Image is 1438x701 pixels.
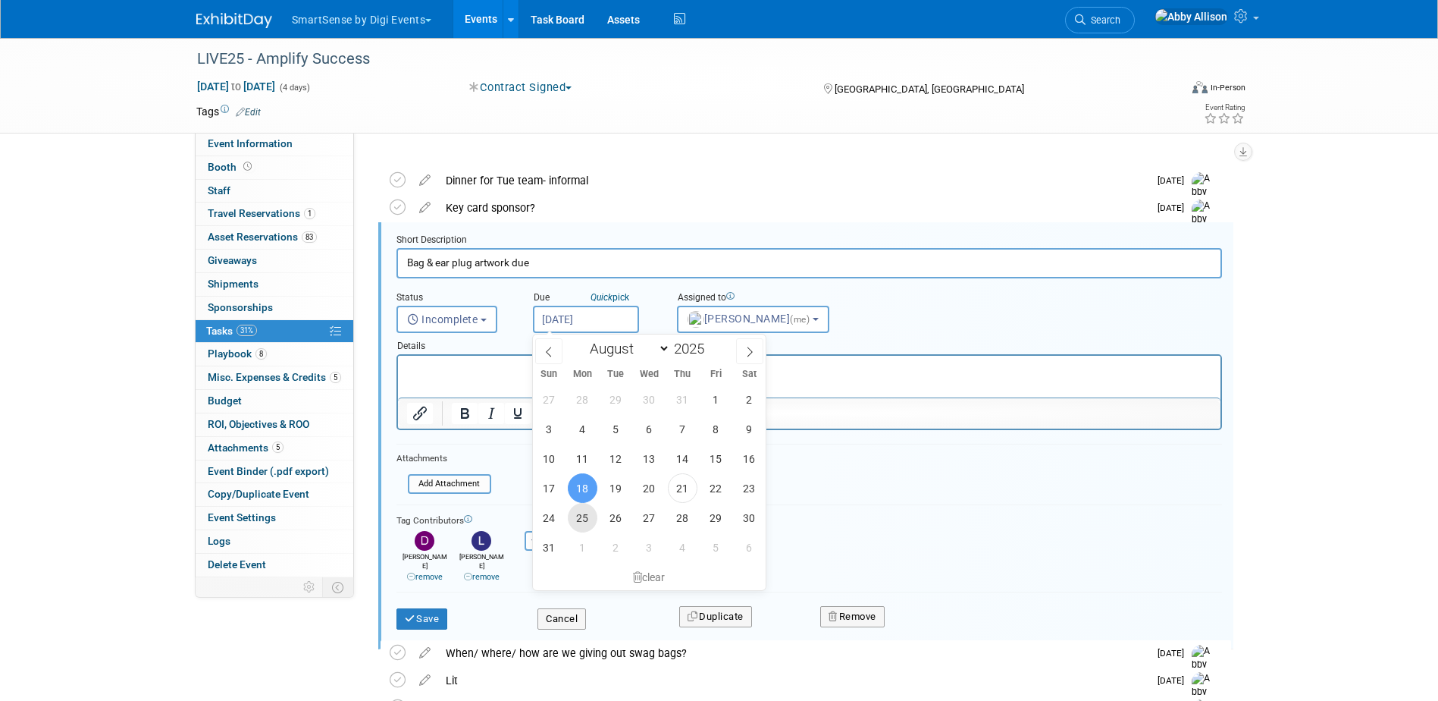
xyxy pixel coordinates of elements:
[272,442,284,453] span: 5
[735,414,764,444] span: August 9, 2025
[679,606,752,627] button: Duplicate
[701,503,731,533] span: August 29, 2025
[240,161,255,172] span: Booth not reserved yet
[208,207,315,219] span: Travel Reservations
[533,306,639,333] input: Due Date
[534,503,564,533] span: August 24, 2025
[478,403,504,424] button: Italic
[735,385,764,414] span: August 2, 2025
[412,674,438,687] a: edit
[599,369,632,379] span: Tue
[196,320,353,343] a: Tasks31%
[196,13,272,28] img: ExhibitDay
[1090,79,1246,102] div: Event Format
[196,554,353,577] a: Delete Event
[534,414,564,444] span: August 3, 2025
[196,507,353,530] a: Event Settings
[196,273,353,296] a: Shipments
[601,533,631,562] span: September 2, 2025
[396,333,1222,354] div: Details
[634,473,664,503] span: August 20, 2025
[668,385,697,414] span: July 31, 2025
[505,403,531,424] button: Underline
[1204,104,1245,112] div: Event Rating
[208,137,293,149] span: Event Information
[1192,645,1214,699] img: Abby Allison
[302,231,317,243] span: 83
[601,414,631,444] span: August 5, 2025
[1210,82,1245,93] div: In-Person
[296,577,323,597] td: Personalize Event Tab Strip
[208,535,230,547] span: Logs
[229,80,243,93] span: to
[534,533,564,562] span: August 31, 2025
[208,511,276,523] span: Event Settings
[464,80,578,96] button: Contract Signed
[208,465,329,477] span: Event Binder (.pdf export)
[534,385,564,414] span: July 27, 2025
[412,201,438,215] a: edit
[735,533,764,562] span: September 6, 2025
[438,668,1148,693] div: Lit
[533,564,766,590] div: clear
[208,278,258,290] span: Shipments
[565,369,599,379] span: Mon
[196,343,353,366] a: Playbook8
[533,369,566,379] span: Sun
[820,606,885,627] button: Remove
[568,414,597,444] span: August 4, 2025
[452,403,478,424] button: Bold
[438,640,1148,666] div: When/ where/ how are we giving out swag bags?
[208,395,242,407] span: Budget
[670,340,716,357] input: Year
[407,403,433,424] button: Insert/edit link
[701,533,731,562] span: September 5, 2025
[634,533,664,562] span: September 3, 2025
[634,503,664,533] span: August 27, 2025
[677,291,866,306] div: Assigned to
[322,577,353,597] td: Toggle Event Tabs
[701,473,731,503] span: August 22, 2025
[735,473,764,503] span: August 23, 2025
[701,414,731,444] span: August 8, 2025
[196,80,276,93] span: [DATE] [DATE]
[668,414,697,444] span: August 7, 2025
[438,168,1148,193] div: Dinner for Tue team- informal
[396,291,510,306] div: Status
[634,414,664,444] span: August 6, 2025
[668,533,697,562] span: September 4, 2025
[236,107,261,118] a: Edit
[601,473,631,503] span: August 19, 2025
[398,356,1220,398] iframe: Rich Text Area
[668,473,697,503] span: August 21, 2025
[208,231,317,243] span: Asset Reservations
[407,572,443,582] a: remove
[196,390,353,413] a: Budget
[701,444,731,473] span: August 15, 2025
[732,369,766,379] span: Sat
[1192,81,1208,93] img: Format-Inperson.png
[668,444,697,473] span: August 14, 2025
[634,444,664,473] span: August 13, 2025
[568,533,597,562] span: September 1, 2025
[701,385,731,414] span: August 1, 2025
[1065,7,1135,33] a: Search
[196,156,353,179] a: Booth
[196,133,353,156] a: Event Information
[601,385,631,414] span: July 29, 2025
[677,306,829,333] button: [PERSON_NAME](me)
[206,325,257,337] span: Tasks
[632,369,666,379] span: Wed
[208,371,341,383] span: Misc. Expenses & Credits
[1192,172,1214,226] img: Abby Allison
[464,572,500,582] a: remove
[196,203,353,225] a: Travel Reservations1
[255,348,267,360] span: 8
[835,83,1024,95] span: [GEOGRAPHIC_DATA], [GEOGRAPHIC_DATA]
[396,234,1222,248] div: Short Description
[196,413,353,436] a: ROI, Objectives & ROO
[208,347,267,360] span: Playbook
[568,444,597,473] span: August 11, 2025
[1154,8,1228,25] img: Abby Allison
